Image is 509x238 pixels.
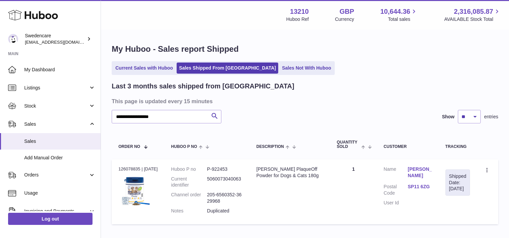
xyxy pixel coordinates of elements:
h2: Last 3 months sales shipped from [GEOGRAPHIC_DATA] [112,82,294,91]
span: Stock [24,103,88,109]
div: Swedencare [25,33,85,45]
span: Listings [24,85,88,91]
span: Add Manual Order [24,155,96,161]
div: Customer [384,145,432,149]
span: Sales [24,138,96,145]
a: [PERSON_NAME] [408,166,432,179]
span: Orders [24,172,88,178]
span: Description [256,145,284,149]
div: 126078835 | [DATE] [118,166,158,172]
dt: Current identifier [171,176,207,189]
span: Order No [118,145,140,149]
p: Duplicated [207,208,243,214]
span: 10,644.36 [380,7,410,16]
dt: Notes [171,208,207,214]
img: $_57.JPG [118,174,152,208]
a: 10,644.36 Total sales [380,7,418,23]
dd: P-922453 [207,166,243,172]
dt: User Id [384,200,408,206]
span: Sales [24,121,88,127]
a: Current Sales with Huboo [113,63,175,74]
span: Invoicing and Payments [24,208,88,214]
span: Quantity Sold [337,140,360,149]
span: [EMAIL_ADDRESS][DOMAIN_NAME] [25,39,99,45]
h3: This page is updated every 15 minutes [112,97,497,105]
a: Sales Not With Huboo [280,63,333,74]
span: entries [484,114,498,120]
strong: GBP [339,7,354,16]
div: Tracking [445,145,470,149]
h1: My Huboo - Sales report Shipped [112,44,498,54]
div: Currency [335,16,354,23]
dd: 205-6560352-3629968 [207,192,243,204]
td: 1 [330,159,377,224]
span: AVAILABLE Stock Total [444,16,501,23]
div: Huboo Ref [286,16,309,23]
span: Total sales [388,16,418,23]
a: Log out [8,213,93,225]
span: Huboo P no [171,145,197,149]
span: 2,316,085.87 [454,7,493,16]
span: My Dashboard [24,67,96,73]
dt: Postal Code [384,184,408,196]
a: 2,316,085.87 AVAILABLE Stock Total [444,7,501,23]
label: Show [442,114,455,120]
img: gemma.horsfield@swedencare.co.uk [8,34,18,44]
span: Usage [24,190,96,196]
dt: Huboo P no [171,166,207,172]
dt: Name [384,166,408,181]
dd: 5060073040063 [207,176,243,189]
div: Shipped Date: [DATE] [449,173,466,192]
div: [PERSON_NAME] PlaqueOff Powder for Dogs & Cats 180g [256,166,323,179]
dt: Channel order [171,192,207,204]
a: SP11 6ZG [408,184,432,190]
strong: 13210 [290,7,309,16]
a: Sales Shipped From [GEOGRAPHIC_DATA] [177,63,278,74]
